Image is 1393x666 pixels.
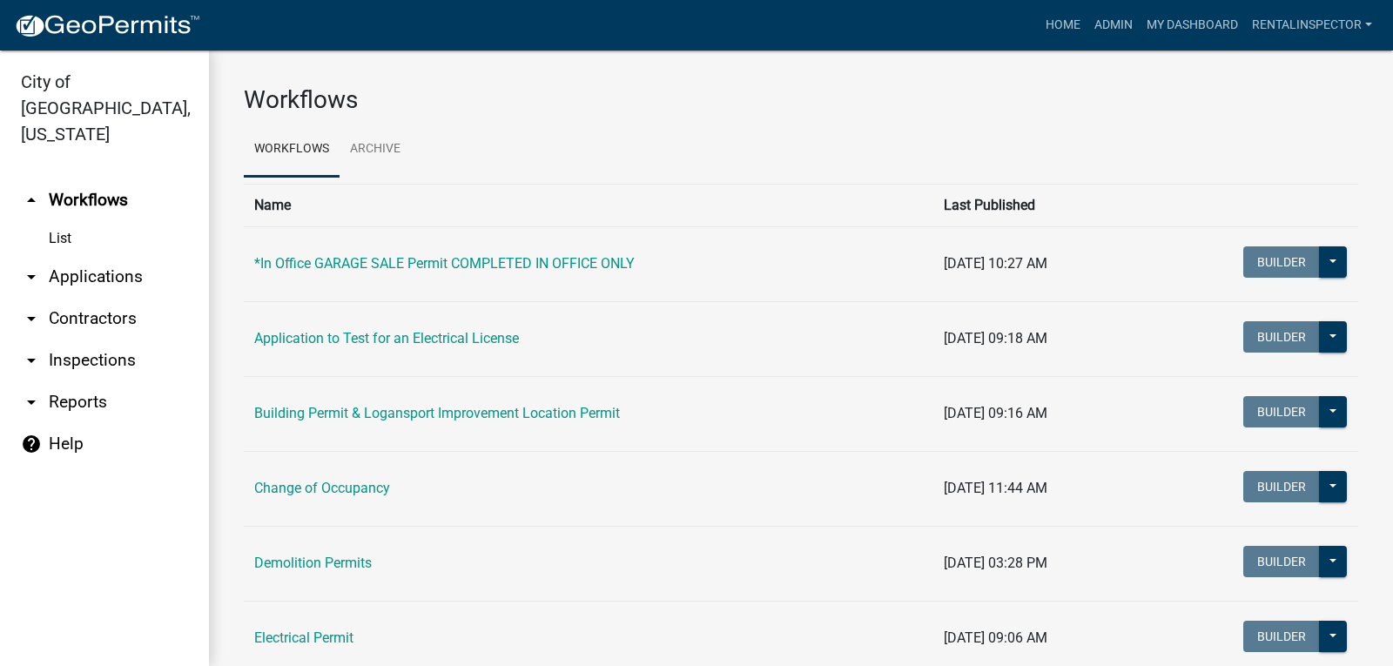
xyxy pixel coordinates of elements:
button: Builder [1243,546,1320,577]
a: Workflows [244,122,340,178]
th: Name [244,184,933,226]
span: [DATE] 09:18 AM [944,330,1047,346]
a: Change of Occupancy [254,480,390,496]
button: Builder [1243,246,1320,278]
button: Builder [1243,396,1320,427]
span: [DATE] 09:06 AM [944,629,1047,646]
button: Builder [1243,621,1320,652]
button: Builder [1243,321,1320,353]
button: Builder [1243,471,1320,502]
a: Home [1039,9,1087,42]
span: [DATE] 10:27 AM [944,255,1047,272]
a: Demolition Permits [254,555,372,571]
th: Last Published [933,184,1205,226]
i: help [21,434,42,454]
span: [DATE] 09:16 AM [944,405,1047,421]
a: Application to Test for an Electrical License [254,330,519,346]
a: Building Permit & Logansport Improvement Location Permit [254,405,620,421]
i: arrow_drop_down [21,266,42,287]
span: [DATE] 11:44 AM [944,480,1047,496]
a: rentalinspector [1245,9,1379,42]
a: Admin [1087,9,1140,42]
a: *In Office GARAGE SALE Permit COMPLETED IN OFFICE ONLY [254,255,635,272]
i: arrow_drop_down [21,392,42,413]
a: Electrical Permit [254,629,353,646]
a: My Dashboard [1140,9,1245,42]
i: arrow_drop_down [21,350,42,371]
i: arrow_drop_up [21,190,42,211]
h3: Workflows [244,85,1358,115]
span: [DATE] 03:28 PM [944,555,1047,571]
i: arrow_drop_down [21,308,42,329]
a: Archive [340,122,411,178]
